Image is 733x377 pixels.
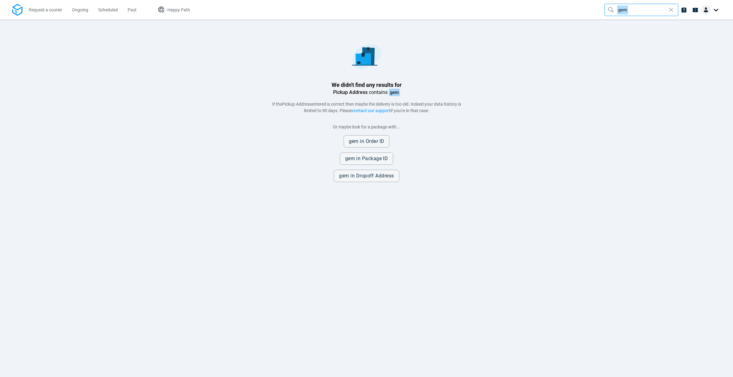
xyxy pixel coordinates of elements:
span: gem [349,139,384,144]
button: gem in Dropoff Address [334,170,399,182]
span: Or maybe look for a package with... [333,124,400,129]
h1: We didn't find any results for [332,81,402,89]
span: in [360,139,364,144]
div: gem [617,4,667,16]
span: gem [345,156,388,161]
span: Order ID [366,139,384,144]
span: in [350,173,355,178]
span: contact our support [352,108,390,113]
span: gem [389,89,400,96]
span: gem [339,173,394,178]
span: Package ID [362,156,388,161]
span: contains [369,89,388,95]
span: If the entered is correct then maybe the delivery is too old. Indeed your data history is limited... [272,102,461,113]
span: gem [617,6,628,14]
button: gem in Order ID [344,135,390,148]
span: Dropoff Address [356,173,394,178]
img: No results found [352,44,381,69]
span: Pickup Address [282,102,312,107]
span: Scheduled [98,7,118,12]
img: Client [701,5,711,15]
button: gem in Package ID [340,152,393,165]
span: Past [128,7,137,12]
span: Ongoing [72,7,88,12]
span: in [356,156,361,161]
span: Request a courier [29,7,62,12]
img: Logo [12,4,22,16]
span: Happy Path [167,7,190,12]
span: Pickup Address [333,89,368,95]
